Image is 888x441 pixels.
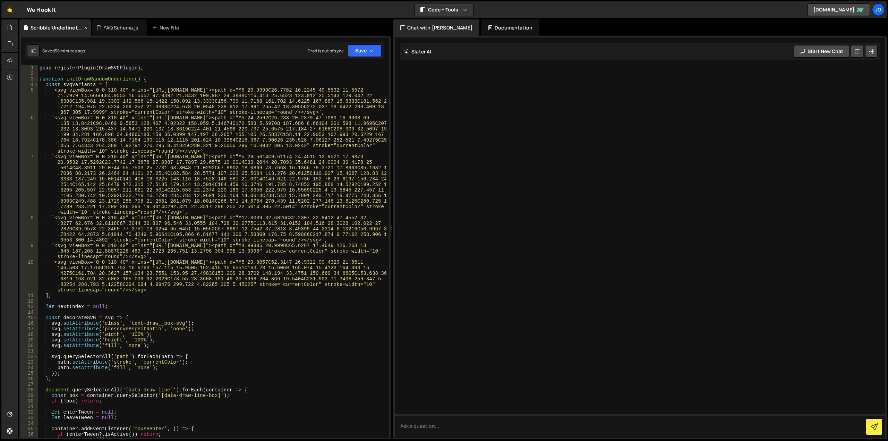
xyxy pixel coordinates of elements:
div: 2 [21,71,38,76]
div: 6 [21,115,38,154]
div: 35 [21,426,38,432]
div: 22 [21,354,38,359]
button: Code + Tools [415,3,473,16]
button: Start new chat [794,45,849,58]
div: 18 [21,332,38,337]
div: FAQ Schema.js [103,24,138,31]
div: 7 [21,154,38,215]
div: 8 [21,215,38,243]
div: 34 [21,421,38,426]
div: 9 [21,243,38,260]
div: 21 [21,348,38,354]
div: 4 [21,82,38,87]
a: [DOMAIN_NAME] [808,3,870,16]
div: Prod is out of sync [308,48,344,54]
div: 13 [21,304,38,309]
div: 36 [21,432,38,437]
div: 29 [21,393,38,398]
div: 58 minutes ago [55,48,85,54]
div: 5 [21,87,38,115]
div: Documentation [481,19,539,36]
div: 14 [21,309,38,315]
div: 1 [21,65,38,71]
div: 10 [21,260,38,293]
div: Scribble Underline Link Hover.js [31,24,83,31]
div: 32 [21,409,38,415]
div: 19 [21,337,38,343]
a: Jo [872,3,885,16]
div: 23 [21,359,38,365]
div: 31 [21,404,38,409]
div: Saved [42,48,85,54]
div: 25 [21,371,38,376]
div: 20 [21,343,38,348]
div: New File [152,24,181,31]
button: Save [348,44,382,57]
div: 33 [21,415,38,421]
a: 🤙 [1,1,18,18]
div: 27 [21,382,38,387]
div: 26 [21,376,38,382]
div: 17 [21,326,38,332]
div: 3 [21,76,38,82]
div: We Hook It [27,6,56,14]
div: 11 [21,293,38,298]
h2: Slater AI [404,48,432,55]
div: 28 [21,387,38,393]
div: 24 [21,365,38,371]
div: 30 [21,398,38,404]
div: 16 [21,321,38,326]
div: Chat with [PERSON_NAME] [393,19,479,36]
div: 15 [21,315,38,321]
div: 12 [21,298,38,304]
